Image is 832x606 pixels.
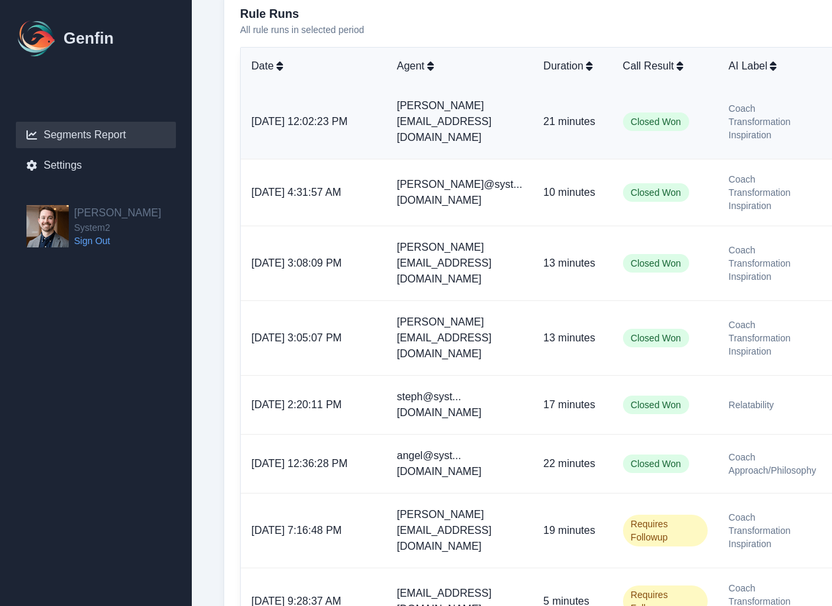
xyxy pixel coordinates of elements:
[74,221,161,234] span: System2
[544,255,602,271] p: 13 minutes
[397,509,491,552] span: [PERSON_NAME][EMAIL_ADDRESS][DOMAIN_NAME]
[74,205,161,221] h2: [PERSON_NAME]
[729,451,816,477] span: Coach Approach/Philosophy
[729,318,816,358] span: Coach Transformation Inspiration
[729,243,816,283] span: Coach Transformation Inspiration
[397,179,522,206] span: [PERSON_NAME]@syst...[DOMAIN_NAME]
[544,330,602,346] p: 13 minutes
[729,58,816,74] div: AI Label
[397,100,491,143] span: [PERSON_NAME][EMAIL_ADDRESS][DOMAIN_NAME]
[251,399,342,410] span: [DATE] 2:20:11 PM
[251,187,341,198] span: [DATE] 4:31:57 AM
[251,332,342,343] span: [DATE] 3:05:07 PM
[251,58,376,74] div: Date
[251,257,342,269] span: [DATE] 3:08:09 PM
[544,397,602,413] p: 17 minutes
[544,185,602,200] p: 10 minutes
[251,525,342,536] span: [DATE] 7:16:48 PM
[623,515,708,546] span: Requires Followup
[729,173,816,212] span: Coach Transformation Inspiration
[623,58,708,74] div: Call Result
[16,122,176,148] a: Segments Report
[397,450,481,477] span: angel@syst...[DOMAIN_NAME]
[729,511,816,550] span: Coach Transformation Inspiration
[623,183,689,202] span: Closed Won
[397,58,522,74] div: Agent
[251,458,348,469] span: [DATE] 12:36:28 PM
[623,396,689,414] span: Closed Won
[544,114,602,130] p: 21 minutes
[544,456,602,472] p: 22 minutes
[397,391,481,418] span: steph@syst...[DOMAIN_NAME]
[623,329,689,347] span: Closed Won
[544,58,602,74] div: Duration
[251,116,348,127] span: [DATE] 12:02:23 PM
[623,254,689,273] span: Closed Won
[16,17,58,60] img: Logo
[623,112,689,131] span: Closed Won
[397,316,491,359] span: [PERSON_NAME][EMAIL_ADDRESS][DOMAIN_NAME]
[26,205,69,247] img: Jordan Stamman
[397,241,491,284] span: [PERSON_NAME][EMAIL_ADDRESS][DOMAIN_NAME]
[74,234,161,247] a: Sign Out
[544,523,602,539] p: 19 minutes
[623,455,689,473] span: Closed Won
[63,28,114,49] h1: Genfin
[729,398,774,411] span: Relatability
[729,102,816,142] span: Coach Transformation Inspiration
[16,152,176,179] a: Settings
